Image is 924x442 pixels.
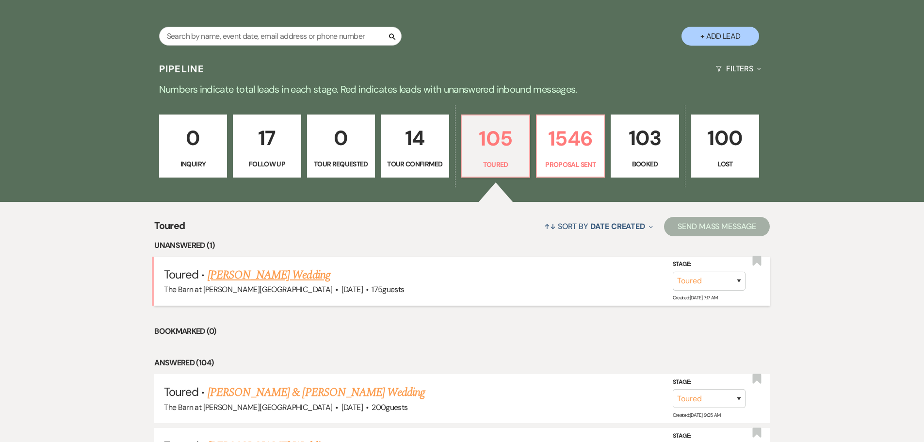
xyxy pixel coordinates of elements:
[165,159,221,169] p: Inquiry
[341,284,363,295] span: [DATE]
[159,27,402,46] input: Search by name, event date, email address or phone number
[165,122,221,154] p: 0
[664,217,770,236] button: Send Mass Message
[381,115,449,178] a: 14Tour Confirmed
[461,115,530,178] a: 105Toured
[697,159,753,169] p: Lost
[673,377,746,388] label: Stage:
[154,357,770,369] li: Answered (104)
[681,27,759,46] button: + Add Lead
[164,267,198,282] span: Toured
[712,56,765,82] button: Filters
[372,284,404,295] span: 175 guests
[540,213,657,239] button: Sort By Date Created
[691,115,759,178] a: 100Lost
[307,115,375,178] a: 0Tour Requested
[543,122,598,155] p: 1546
[673,412,721,418] span: Created: [DATE] 9:05 AM
[697,122,753,154] p: 100
[159,62,205,76] h3: Pipeline
[159,115,227,178] a: 0Inquiry
[313,122,369,154] p: 0
[154,239,770,252] li: Unanswered (1)
[113,82,811,97] p: Numbers indicate total leads in each stage. Red indicates leads with unanswered inbound messages.
[536,115,605,178] a: 1546Proposal Sent
[239,122,294,154] p: 17
[233,115,301,178] a: 17Follow Up
[372,402,407,412] span: 200 guests
[239,159,294,169] p: Follow Up
[154,325,770,338] li: Bookmarked (0)
[468,159,523,170] p: Toured
[341,402,363,412] span: [DATE]
[468,122,523,155] p: 105
[154,218,185,239] span: Toured
[617,122,672,154] p: 103
[387,159,442,169] p: Tour Confirmed
[673,431,746,442] label: Stage:
[590,221,645,231] span: Date Created
[164,384,198,399] span: Toured
[673,259,746,270] label: Stage:
[673,295,718,301] span: Created: [DATE] 7:17 AM
[544,221,556,231] span: ↑↓
[164,284,332,295] span: The Barn at [PERSON_NAME][GEOGRAPHIC_DATA]
[208,266,330,284] a: [PERSON_NAME] Wedding
[543,159,598,170] p: Proposal Sent
[164,402,332,412] span: The Barn at [PERSON_NAME][GEOGRAPHIC_DATA]
[313,159,369,169] p: Tour Requested
[617,159,672,169] p: Booked
[387,122,442,154] p: 14
[611,115,679,178] a: 103Booked
[208,384,425,401] a: [PERSON_NAME] & [PERSON_NAME] Wedding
